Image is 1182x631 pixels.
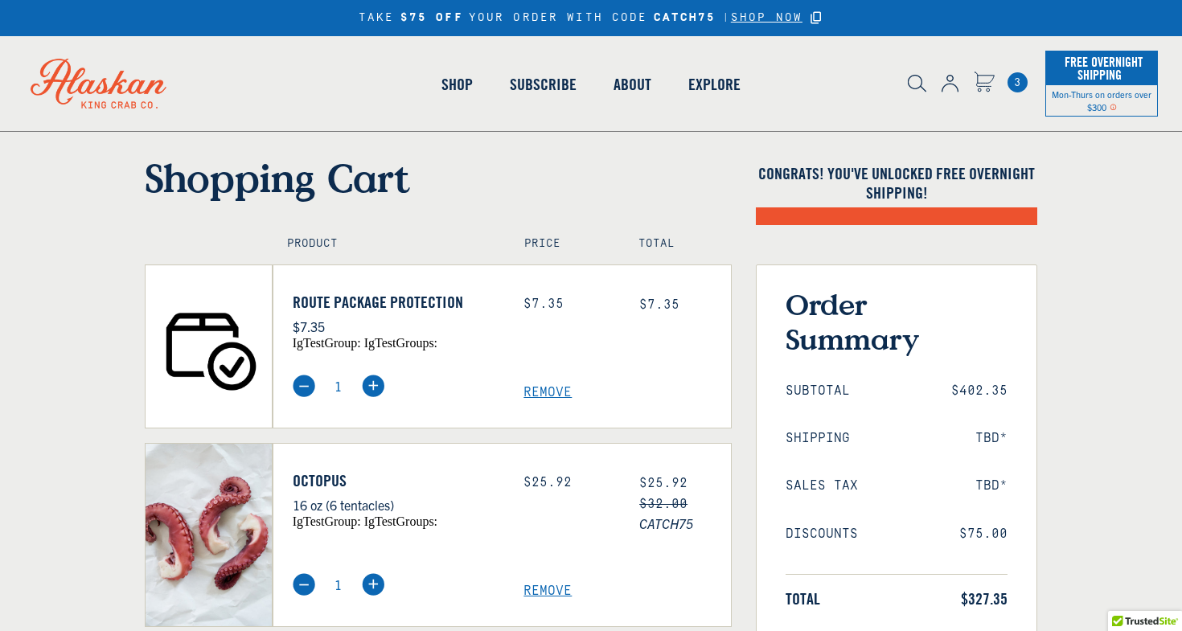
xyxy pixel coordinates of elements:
span: $402.35 [951,383,1008,399]
img: plus [362,375,384,397]
a: Subscribe [491,39,595,130]
img: Alaskan King Crab Co. logo [8,36,189,131]
img: minus [293,573,315,596]
span: igTestGroups: [364,336,437,350]
div: $25.92 [523,475,615,490]
h4: Product [287,237,490,251]
p: 16 oz (6 tentacles) [293,494,500,515]
img: plus [362,573,384,596]
span: CATCH75 [639,513,731,534]
img: account [942,75,958,92]
s: $32.00 [639,497,687,511]
strong: $75 OFF [400,11,463,25]
img: Octopus - 16 oz (6 tentacles) [146,444,272,626]
a: Remove [523,584,731,599]
span: Shipping Notice Icon [1110,101,1117,113]
span: Free Overnight Shipping [1061,50,1143,87]
h3: Order Summary [786,287,1008,356]
span: $75.00 [959,527,1008,542]
a: Cart [1008,72,1028,92]
img: Route Package Protection - $7.35 [146,265,272,428]
a: Route Package Protection [293,293,500,312]
span: SHOP NOW [731,11,802,24]
span: Mon-Thurs on orders over $300 [1052,88,1151,113]
span: igTestGroup: [293,514,361,528]
h4: Price [524,237,603,251]
span: Total [786,589,820,608]
a: Explore [670,39,759,130]
a: SHOP NOW [731,11,802,25]
span: 3 [1008,72,1028,92]
div: TAKE YOUR ORDER WITH CODE | [359,9,823,27]
span: Subtotal [786,383,850,399]
a: Octopus [293,471,500,490]
span: igTestGroup: [293,336,361,350]
a: Cart [974,72,995,95]
a: Remove [523,385,731,400]
h4: Total [638,237,717,251]
span: Discounts [786,527,858,542]
img: minus [293,375,315,397]
h4: Congrats! You've unlocked FREE OVERNIGHT SHIPPING! [756,164,1037,203]
span: $25.92 [639,476,687,490]
a: About [595,39,670,130]
img: search [908,75,926,92]
a: Shop [423,39,491,130]
h1: Shopping Cart [145,154,732,201]
span: $327.35 [961,589,1008,608]
p: $7.35 [293,316,500,337]
span: $7.35 [639,297,679,312]
strong: CATCH75 [654,11,716,25]
div: $7.35 [523,297,615,312]
span: Sales Tax [786,478,858,494]
span: Shipping [786,431,850,446]
span: igTestGroups: [364,514,437,528]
